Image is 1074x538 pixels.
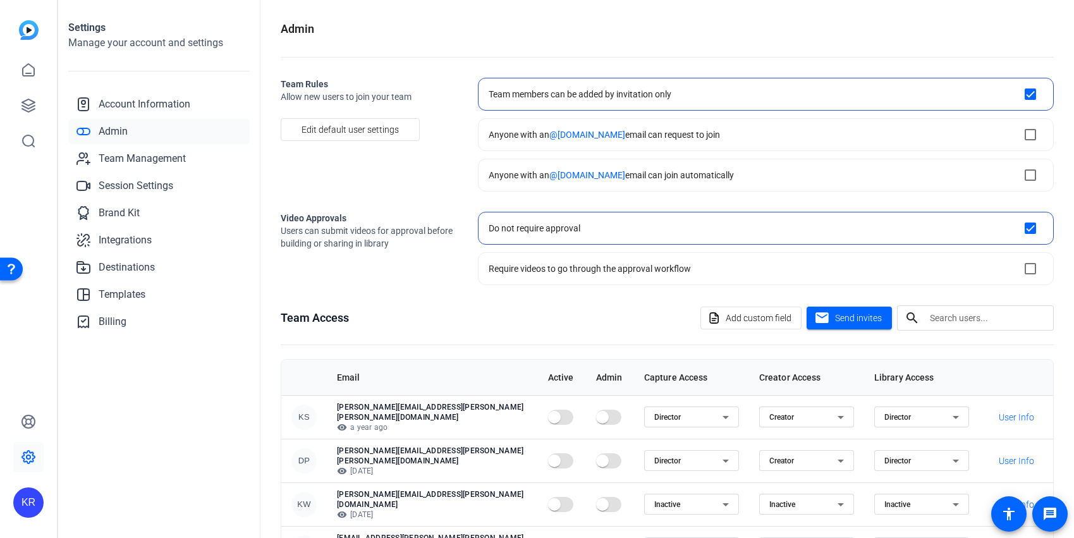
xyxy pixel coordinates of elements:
mat-icon: visibility [337,466,347,476]
a: Billing [68,309,250,334]
span: Add custom field [726,306,791,330]
span: Director [654,456,681,465]
a: Templates [68,282,250,307]
input: Search users... [930,310,1044,326]
th: Admin [586,360,634,395]
button: Send invites [807,307,892,329]
div: DP [291,448,317,474]
p: [DATE] [337,466,528,476]
h2: Video Approvals [281,212,458,224]
a: Integrations [68,228,250,253]
span: Account Information [99,97,190,112]
span: Brand Kit [99,205,140,221]
mat-icon: mail [814,310,830,326]
button: Add custom field [700,307,802,329]
p: [PERSON_NAME][EMAIL_ADDRESS][PERSON_NAME][DOMAIN_NAME] [337,489,528,510]
button: User Info [989,493,1043,516]
span: @[DOMAIN_NAME] [549,170,625,180]
th: Creator Access [749,360,864,395]
div: Anyone with an email can request to join [489,128,720,141]
div: Team members can be added by invitation only [489,88,671,101]
button: User Info [989,406,1043,429]
div: Anyone with an email can join automatically [489,169,734,181]
p: [PERSON_NAME][EMAIL_ADDRESS][PERSON_NAME][PERSON_NAME][DOMAIN_NAME] [337,446,528,466]
span: Users can submit videos for approval before building or sharing in library [281,224,458,250]
a: Admin [68,119,250,144]
mat-icon: search [897,310,927,326]
span: Admin [99,124,128,139]
span: Creator [769,456,794,465]
div: KW [291,492,317,517]
span: User Info [999,455,1034,467]
h2: Manage your account and settings [68,35,250,51]
a: Destinations [68,255,250,280]
h1: Team Access [281,309,349,327]
span: Destinations [99,260,155,275]
mat-icon: accessibility [1001,506,1016,522]
th: Capture Access [634,360,749,395]
span: Inactive [769,500,795,509]
h1: Settings [68,20,250,35]
th: Email [327,360,538,395]
span: Director [884,456,911,465]
span: Integrations [99,233,152,248]
p: [DATE] [337,510,528,520]
mat-icon: message [1042,506,1058,522]
div: Require videos to go through the approval workflow [489,262,691,275]
span: Director [884,413,911,422]
th: Active [538,360,586,395]
span: Edit default user settings [302,118,399,142]
button: Edit default user settings [281,118,420,141]
span: Inactive [654,500,680,509]
a: Account Information [68,92,250,117]
a: Brand Kit [68,200,250,226]
a: Team Management [68,146,250,171]
img: blue-gradient.svg [19,20,39,40]
mat-icon: visibility [337,510,347,520]
span: @[DOMAIN_NAME] [549,130,625,140]
span: Director [654,413,681,422]
div: Do not require approval [489,222,580,235]
h2: Team Rules [281,78,458,90]
p: [PERSON_NAME][EMAIL_ADDRESS][PERSON_NAME][PERSON_NAME][DOMAIN_NAME] [337,402,528,422]
span: Send invites [835,312,882,325]
span: Team Management [99,151,186,166]
h1: Admin [281,20,314,38]
span: Inactive [884,500,910,509]
span: Allow new users to join your team [281,90,458,103]
button: User Info [989,449,1043,472]
th: Library Access [864,360,979,395]
mat-icon: visibility [337,422,347,432]
a: Session Settings [68,173,250,199]
span: Creator [769,413,794,422]
span: Session Settings [99,178,173,193]
p: a year ago [337,422,528,432]
span: User Info [999,411,1034,424]
div: KS [291,405,317,430]
span: Templates [99,287,145,302]
div: KR [13,487,44,518]
span: Billing [99,314,126,329]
